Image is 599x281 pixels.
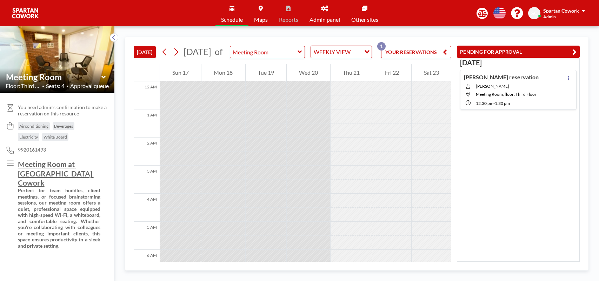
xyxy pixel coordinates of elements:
[18,147,46,153] span: 9920161493
[134,46,156,58] button: [DATE]
[495,101,510,106] span: 1:30 PM
[18,187,101,249] strong: Perfect for team huddles, client meetings, or focused brainstorming sessions, our meeting room of...
[254,17,268,22] span: Maps
[184,46,211,57] span: [DATE]
[351,17,378,22] span: Other sites
[493,101,495,106] span: -
[44,134,67,140] span: White Board
[160,64,201,81] div: Sun 17
[11,6,39,20] img: organization-logo
[134,81,160,109] div: 12 AM
[134,138,160,166] div: 2 AM
[230,46,298,58] input: Meeting Room
[353,47,360,56] input: Search for option
[42,84,44,88] span: •
[331,64,372,81] div: Thu 21
[412,64,451,81] div: Sat 23
[19,123,48,129] span: Airconditioning
[134,250,160,278] div: 6 AM
[476,101,493,106] span: 12:30 PM
[46,82,65,89] span: Seats: 4
[372,64,411,81] div: Fri 22
[476,83,540,89] span: [PERSON_NAME]
[6,82,40,89] span: Floor: Third Flo...
[134,194,160,222] div: 4 AM
[201,64,245,81] div: Mon 18
[460,58,577,67] h3: [DATE]
[531,10,537,16] span: SC
[18,104,109,116] span: You need admin's confirmation to make a reservation on this resource
[54,123,73,129] span: Beverages
[543,8,579,14] span: Spartan Cowork
[134,109,160,138] div: 1 AM
[66,84,68,88] span: •
[134,166,160,194] div: 3 AM
[279,17,298,22] span: Reports
[381,46,451,58] button: YOUR RESERVATIONS1
[476,92,537,97] span: Meeting Room, floor: Third Floor
[377,42,386,51] p: 1
[543,14,556,19] span: Admin
[464,74,539,81] h4: [PERSON_NAME] reservation
[311,46,372,58] div: Search for option
[70,82,109,89] span: Approval queue
[18,160,94,187] u: Meeting Room at [GEOGRAPHIC_DATA] Cowork
[19,134,38,140] span: Electricity
[287,64,330,81] div: Wed 20
[310,17,340,22] span: Admin panel
[312,47,352,56] span: WEEKLY VIEW
[246,64,286,81] div: Tue 19
[457,46,580,58] button: PENDING FOR APPROVAL
[134,222,160,250] div: 5 AM
[6,72,101,82] input: Meeting Room
[215,46,222,57] span: of
[221,17,243,22] span: Schedule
